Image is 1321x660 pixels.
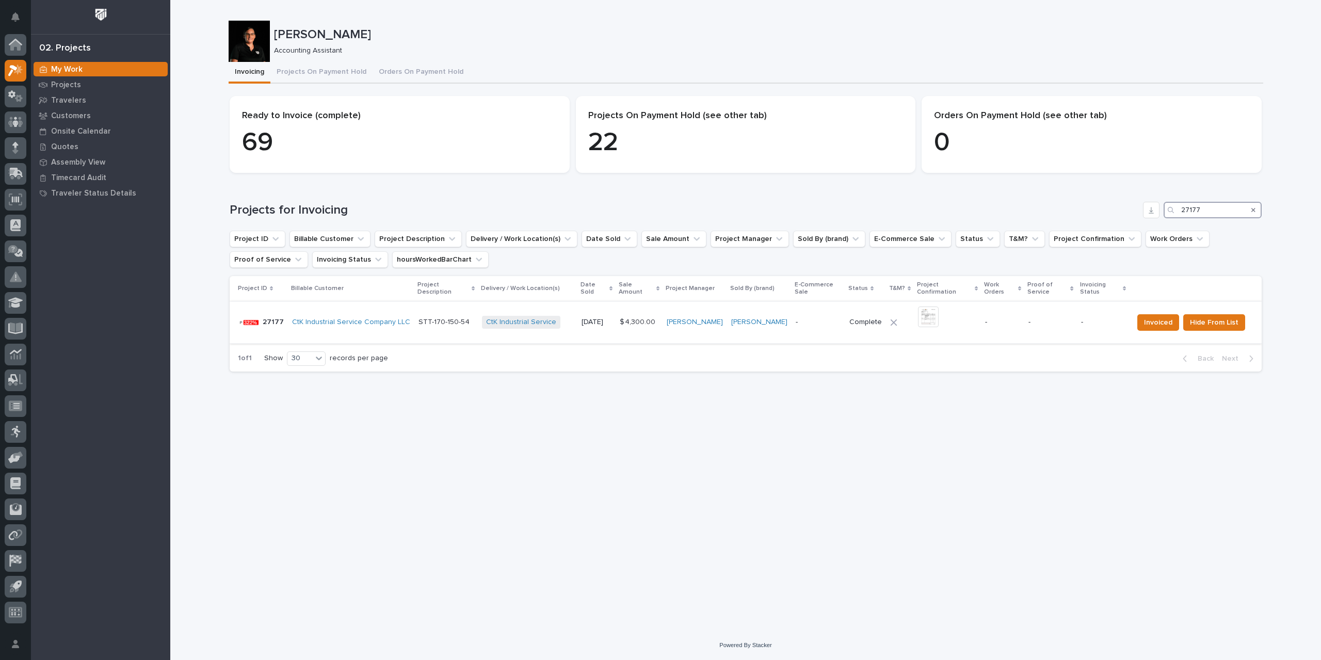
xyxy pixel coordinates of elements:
[666,283,715,294] p: Project Manager
[51,65,83,74] p: My Work
[51,127,111,136] p: Onsite Calendar
[1137,314,1179,331] button: Invoiced
[1174,354,1218,363] button: Back
[13,12,26,29] div: Notifications
[588,110,904,122] p: Projects On Payment Hold (see other tab)
[849,318,882,327] p: Complete
[289,231,370,247] button: Billable Customer
[31,154,170,170] a: Assembly View
[31,108,170,123] a: Customers
[667,318,723,327] a: [PERSON_NAME]
[731,318,787,327] a: [PERSON_NAME]
[711,231,789,247] button: Project Manager
[1144,316,1172,329] span: Invoiced
[730,283,775,294] p: Sold By (brand)
[889,283,905,294] p: T&M?
[373,62,470,84] button: Orders On Payment Hold
[984,279,1016,298] p: Work Orders
[1027,279,1068,298] p: Proof of Service
[31,170,170,185] a: Timecard Audit
[1028,318,1073,327] p: -
[1049,231,1141,247] button: Project Confirmation
[230,203,1139,218] h1: Projects for Invoicing
[1004,231,1045,247] button: T&M?
[956,231,1000,247] button: Status
[264,354,283,363] p: Show
[1190,316,1238,329] span: Hide From List
[917,279,972,298] p: Project Confirmation
[51,173,106,183] p: Timecard Audit
[230,231,285,247] button: Project ID
[1183,314,1245,331] button: Hide From List
[230,251,308,268] button: Proof of Service
[1080,279,1120,298] p: Invoicing Status
[719,642,771,648] a: Powered By Stacker
[582,318,611,327] p: [DATE]
[330,354,388,363] p: records per page
[229,62,270,84] button: Invoicing
[641,231,706,247] button: Sale Amount
[582,231,637,247] button: Date Sold
[274,27,1259,42] p: [PERSON_NAME]
[51,81,81,90] p: Projects
[230,346,260,371] p: 1 of 1
[620,316,657,327] p: $ 4,300.00
[51,142,78,152] p: Quotes
[619,279,654,298] p: Sale Amount
[31,185,170,201] a: Traveler Status Details
[291,283,344,294] p: Billable Customer
[796,318,841,327] p: -
[848,283,868,294] p: Status
[588,127,904,158] p: 22
[795,279,842,298] p: E-Commerce Sale
[1218,354,1262,363] button: Next
[242,127,557,158] p: 69
[31,77,170,92] a: Projects
[418,318,474,327] p: STT-170-150-54
[934,110,1249,122] p: Orders On Payment Hold (see other tab)
[1164,202,1262,218] input: Search
[312,251,388,268] button: Invoicing Status
[270,62,373,84] button: Projects On Payment Hold
[486,318,556,327] a: CtK Industrial Service
[51,96,86,105] p: Travelers
[51,189,136,198] p: Traveler Status Details
[39,43,91,54] div: 02. Projects
[91,5,110,24] img: Workspace Logo
[481,283,560,294] p: Delivery / Work Location(s)
[869,231,952,247] button: E-Commerce Sale
[51,111,91,121] p: Customers
[263,316,286,327] p: 27177
[51,158,105,167] p: Assembly View
[31,139,170,154] a: Quotes
[1222,354,1245,363] span: Next
[287,353,312,364] div: 30
[31,123,170,139] a: Onsite Calendar
[230,301,1262,343] tr: 2717727177 CtK Industrial Service Company LLC STT-170-150-54CtK Industrial Service [DATE]$ 4,300....
[5,6,26,28] button: Notifications
[417,279,469,298] p: Project Description
[31,92,170,108] a: Travelers
[581,279,607,298] p: Date Sold
[274,46,1255,55] p: Accounting Assistant
[466,231,577,247] button: Delivery / Work Location(s)
[31,61,170,77] a: My Work
[375,231,462,247] button: Project Description
[985,318,1020,327] p: -
[934,127,1249,158] p: 0
[793,231,865,247] button: Sold By (brand)
[292,318,410,327] a: CtK Industrial Service Company LLC
[1081,318,1125,327] p: -
[392,251,489,268] button: hoursWorkedBarChart
[242,110,557,122] p: Ready to Invoice (complete)
[238,283,267,294] p: Project ID
[1191,354,1214,363] span: Back
[1146,231,1210,247] button: Work Orders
